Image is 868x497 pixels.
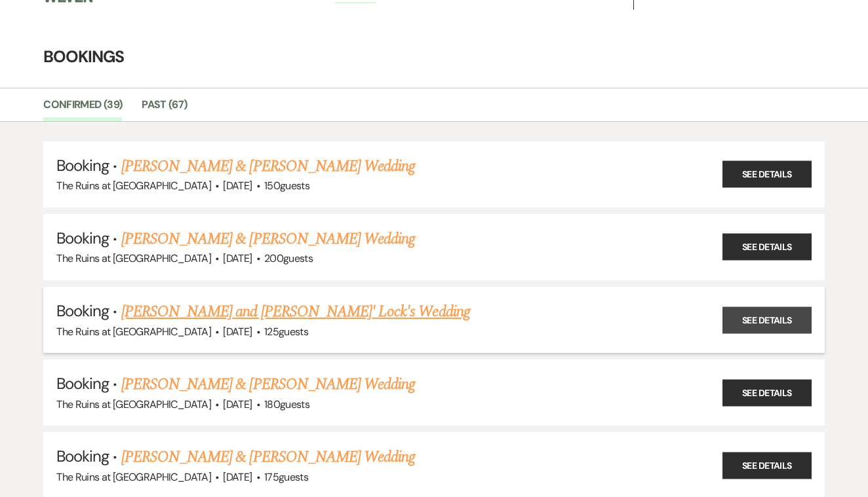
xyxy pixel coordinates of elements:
[264,397,309,411] span: 180 guests
[121,155,415,178] a: [PERSON_NAME] & [PERSON_NAME] Wedding
[56,155,109,175] span: Booking
[121,227,415,251] a: [PERSON_NAME] & [PERSON_NAME] Wedding
[264,251,313,265] span: 200 guests
[56,470,211,484] span: The Ruins at [GEOGRAPHIC_DATA]
[142,96,187,121] a: Past (67)
[56,446,109,466] span: Booking
[722,234,812,261] a: See Details
[56,251,211,265] span: The Ruins at [GEOGRAPHIC_DATA]
[223,251,252,265] span: [DATE]
[43,96,122,121] a: Confirmed (39)
[56,397,211,411] span: The Ruins at [GEOGRAPHIC_DATA]
[264,325,308,339] span: 125 guests
[56,325,211,339] span: The Ruins at [GEOGRAPHIC_DATA]
[722,452,812,479] a: See Details
[223,397,252,411] span: [DATE]
[223,470,252,484] span: [DATE]
[722,379,812,406] a: See Details
[223,179,252,193] span: [DATE]
[264,179,309,193] span: 150 guests
[56,301,109,321] span: Booking
[56,228,109,248] span: Booking
[121,300,470,323] a: [PERSON_NAME] and [PERSON_NAME]' Lock's Wedding
[722,306,812,333] a: See Details
[264,470,308,484] span: 175 guests
[56,373,109,394] span: Booking
[722,161,812,188] a: See Details
[56,179,211,193] span: The Ruins at [GEOGRAPHIC_DATA]
[121,445,415,469] a: [PERSON_NAME] & [PERSON_NAME] Wedding
[121,373,415,396] a: [PERSON_NAME] & [PERSON_NAME] Wedding
[223,325,252,339] span: [DATE]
